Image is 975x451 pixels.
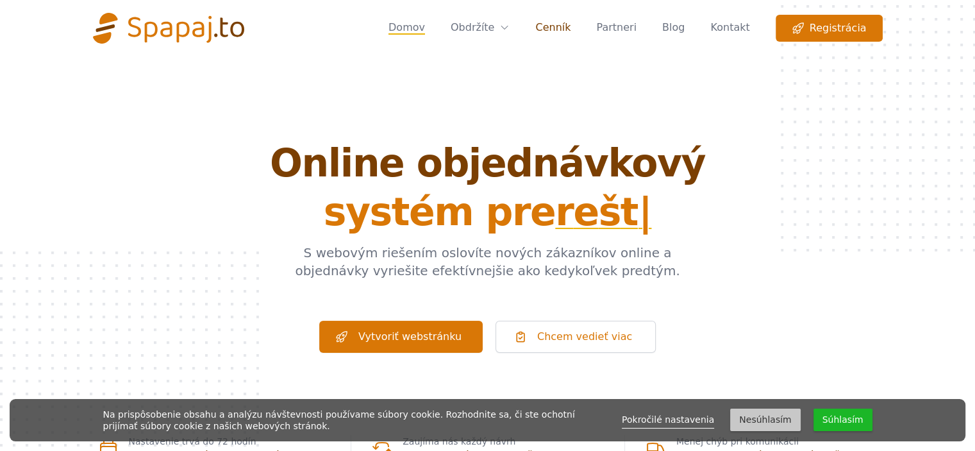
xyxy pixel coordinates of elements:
span: Online objednávkový [93,144,883,182]
a: Pokročilé nastavenia [622,412,714,429]
a: Obdržíte [451,20,510,35]
button: Súhlasím [813,409,872,431]
a: Chcem vedieť viac [496,321,656,353]
span: Registrácia [792,21,867,36]
a: Cenník [535,15,571,42]
a: Blog [662,15,685,42]
p: Zaujíma nás každý návrh [403,435,604,448]
p: Nastavenie trvá do 72 hodín [129,435,331,448]
span: systém pre [93,192,883,231]
nav: Global [93,15,883,41]
a: Partneri [596,15,637,42]
span: r e š t [555,189,638,234]
div: Na prispôsobenie obsahu a analýzu návštevnosti používame súbory cookie. Rozhodnite sa, či ste och... [103,409,593,432]
a: Kontakt [710,15,749,42]
p: S webovým riešením oslovíte nových zákazníkov online a objednávky vyriešite efektívnejšie ako ked... [272,244,703,280]
span: | [638,189,651,234]
p: Menej chýb pri komunikácii [676,435,878,448]
a: Domov [388,15,425,42]
a: Vytvoriť webstránku [319,321,483,353]
a: Registrácia [776,15,883,42]
button: Nesúhlasím [730,409,800,431]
